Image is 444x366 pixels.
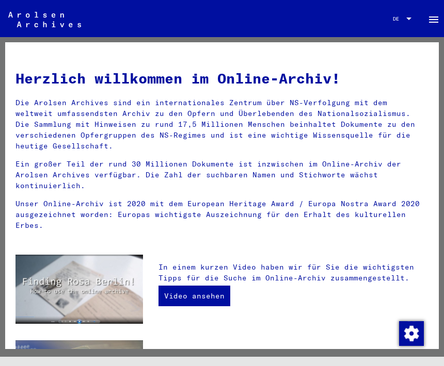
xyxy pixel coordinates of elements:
div: Zustimmung ändern [399,321,423,345]
a: Video ansehen [158,286,230,306]
mat-icon: Side nav toggle icon [427,13,440,26]
h1: Herzlich willkommen im Online-Archiv! [15,68,429,89]
img: video.jpg [15,255,143,324]
img: Arolsen_neg.svg [8,12,81,27]
p: Ein großer Teil der rund 30 Millionen Dokumente ist inzwischen im Online-Archiv der Arolsen Archi... [15,159,429,191]
p: Die Arolsen Archives sind ein internationales Zentrum über NS-Verfolgung mit dem weltweit umfasse... [15,97,429,152]
p: Unser Online-Archiv ist 2020 mit dem European Heritage Award / Europa Nostra Award 2020 ausgezeic... [15,198,429,231]
img: Zustimmung ändern [399,321,424,346]
button: Toggle sidenav [423,8,444,29]
span: DE [393,16,404,22]
p: In einem kurzen Video haben wir für Sie die wichtigsten Tipps für die Suche im Online-Archiv zusa... [158,262,429,284]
